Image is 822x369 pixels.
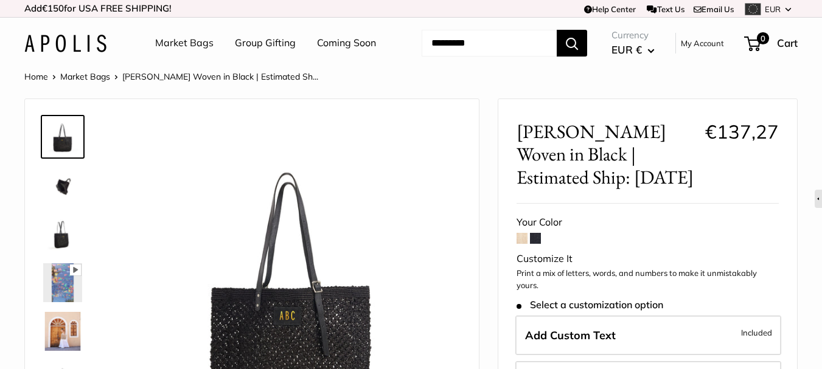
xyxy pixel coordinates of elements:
[705,120,779,143] span: €137,27
[647,4,684,14] a: Text Us
[317,34,376,52] a: Coming Soon
[41,212,85,256] a: Mercado Woven in Black | Estimated Ship: Oct. 19th
[777,36,798,49] span: Cart
[41,261,85,305] a: Mercado Woven in Black | Estimated Ship: Oct. 19th
[41,115,85,159] a: Mercado Woven in Black | Estimated Ship: Oct. 19th
[515,316,781,356] label: Add Custom Text
[24,71,48,82] a: Home
[757,32,769,44] span: 0
[60,71,110,82] a: Market Bags
[517,250,779,268] div: Customize It
[122,71,318,82] span: [PERSON_NAME] Woven in Black | Estimated Sh...
[41,309,85,353] a: Mercado Woven in Black | Estimated Ship: Oct. 19th
[517,120,696,188] span: [PERSON_NAME] Woven in Black | Estimated Ship: [DATE]
[584,4,636,14] a: Help Center
[10,323,130,359] iframe: Sign Up via Text for Offers
[155,34,214,52] a: Market Bags
[43,166,82,205] img: Mercado Woven in Black | Estimated Ship: Oct. 19th
[235,34,296,52] a: Group Gifting
[745,33,798,53] a: 0 Cart
[557,30,587,57] button: Search
[517,299,663,311] span: Select a customization option
[42,2,64,14] span: €150
[611,40,655,60] button: EUR €
[24,69,318,84] nav: Breadcrumb
[741,325,772,340] span: Included
[43,215,82,253] img: Mercado Woven in Black | Estimated Ship: Oct. 19th
[517,213,779,232] div: Your Color
[422,30,557,57] input: Search...
[41,164,85,207] a: Mercado Woven in Black | Estimated Ship: Oct. 19th
[611,43,642,56] span: EUR €
[43,312,82,351] img: Mercado Woven in Black | Estimated Ship: Oct. 19th
[765,4,781,14] span: EUR
[611,27,655,44] span: Currency
[24,35,106,52] img: Apolis
[681,36,724,50] a: My Account
[517,267,779,291] p: Print a mix of letters, words, and numbers to make it unmistakably yours.
[694,4,734,14] a: Email Us
[525,328,616,342] span: Add Custom Text
[43,263,82,302] img: Mercado Woven in Black | Estimated Ship: Oct. 19th
[43,117,82,156] img: Mercado Woven in Black | Estimated Ship: Oct. 19th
